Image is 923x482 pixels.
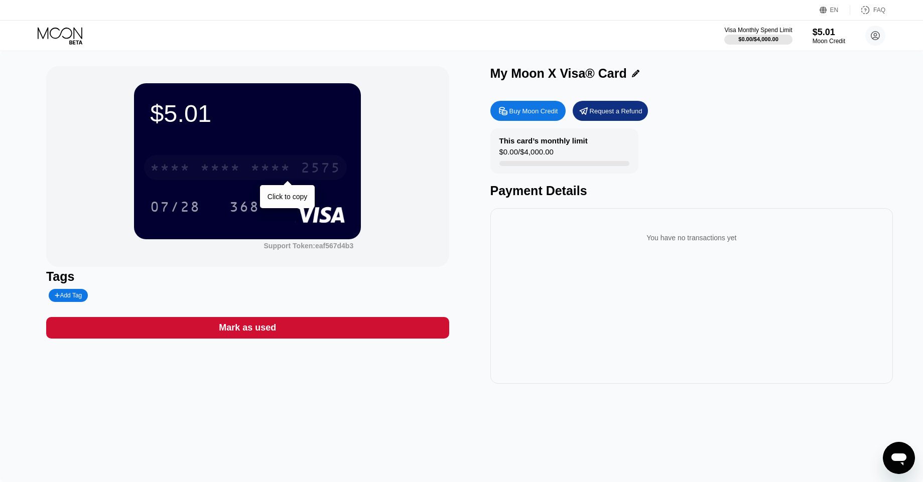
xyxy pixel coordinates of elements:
[499,147,554,161] div: $0.00 / $4,000.00
[49,289,88,302] div: Add Tag
[229,200,259,216] div: 368
[738,36,778,42] div: $0.00 / $4,000.00
[813,38,845,45] div: Moon Credit
[143,194,208,219] div: 07/28
[268,193,307,201] div: Click to copy
[46,269,449,284] div: Tags
[873,7,885,14] div: FAQ
[219,322,276,334] div: Mark as used
[150,99,345,127] div: $5.01
[150,200,200,216] div: 07/28
[55,292,82,299] div: Add Tag
[509,107,558,115] div: Buy Moon Credit
[222,194,267,219] div: 368
[590,107,642,115] div: Request a Refund
[724,27,792,34] div: Visa Monthly Spend Limit
[498,224,885,252] div: You have no transactions yet
[264,242,354,250] div: Support Token: eaf567d4b3
[850,5,885,15] div: FAQ
[813,27,845,38] div: $5.01
[830,7,839,14] div: EN
[883,442,915,474] iframe: Кнопка запуска окна обмена сообщениями
[724,27,792,45] div: Visa Monthly Spend Limit$0.00/$4,000.00
[573,101,648,121] div: Request a Refund
[490,101,566,121] div: Buy Moon Credit
[813,27,845,45] div: $5.01Moon Credit
[499,136,588,145] div: This card’s monthly limit
[820,5,850,15] div: EN
[301,161,341,177] div: 2575
[264,242,354,250] div: Support Token:eaf567d4b3
[46,317,449,339] div: Mark as used
[490,66,627,81] div: My Moon X Visa® Card
[490,184,893,198] div: Payment Details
